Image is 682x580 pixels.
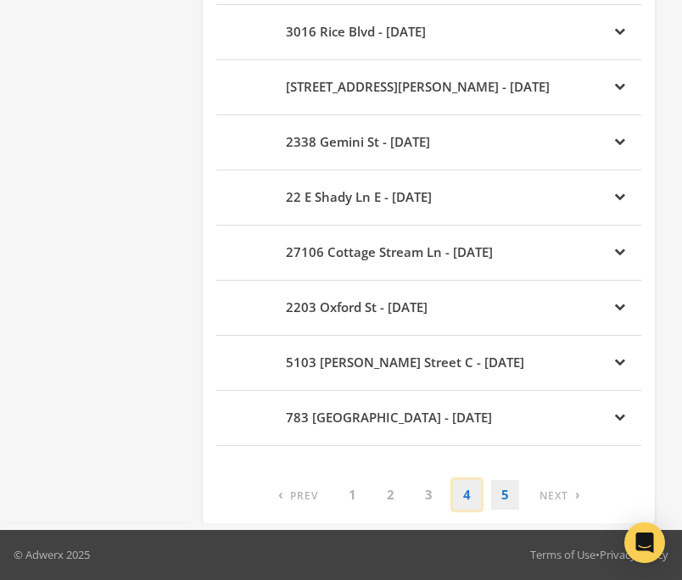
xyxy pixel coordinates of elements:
a: Privacy Policy [600,547,668,562]
a: Previous [268,480,328,510]
a: Terms of Use [530,547,595,562]
a: 2 [377,480,405,510]
b: 783 [GEOGRAPHIC_DATA] - [DATE] [286,408,492,427]
b: [STREET_ADDRESS][PERSON_NAME] - [DATE] [286,77,550,97]
b: 22 E Shady Ln E - [DATE] [286,187,432,207]
button: 2203 Oxford St - [DATE] [216,287,641,328]
b: 2338 Gemini St - [DATE] [286,132,430,152]
b: 5103 [PERSON_NAME] Street C - [DATE] [286,353,524,372]
button: 2338 Gemini St - [DATE] [216,122,641,163]
p: © Adwerx 2025 [14,546,90,563]
button: [STREET_ADDRESS][PERSON_NAME] - [DATE] [216,67,641,108]
b: 3016 Rice Blvd - [DATE] [286,22,426,42]
a: Next [529,480,590,510]
b: 27106 Cottage Stream Ln - [DATE] [286,243,493,262]
button: 5103 [PERSON_NAME] Street C - [DATE] [216,343,641,383]
button: 783 [GEOGRAPHIC_DATA] - [DATE] [216,398,641,438]
span: ‹ [278,486,283,503]
div: • [530,546,668,563]
a: 1 [338,480,366,510]
a: 4 [453,480,481,510]
a: 3 [415,480,443,510]
button: 3016 Rice Blvd - [DATE] [216,12,641,53]
div: Open Intercom Messenger [624,522,665,563]
a: 5 [491,480,519,510]
b: 2203 Oxford St - [DATE] [286,298,428,317]
button: 27106 Cottage Stream Ln - [DATE] [216,232,641,273]
button: 22 E Shady Ln E - [DATE] [216,177,641,218]
nav: pagination [268,480,590,510]
span: › [575,486,580,503]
